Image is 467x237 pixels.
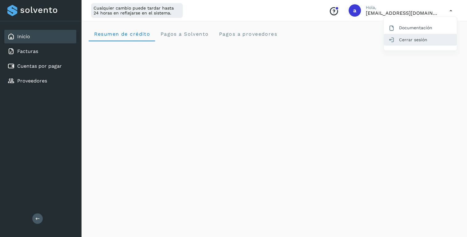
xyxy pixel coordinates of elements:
div: Cuentas por pagar [4,59,76,73]
a: Inicio [17,34,30,39]
div: Inicio [4,30,76,43]
div: Cerrar sesión [384,34,457,46]
a: Cuentas por pagar [17,63,62,69]
div: Proveedores [4,74,76,88]
a: Facturas [17,48,38,54]
div: Documentación [384,22,457,34]
a: Proveedores [17,78,47,84]
div: Facturas [4,45,76,58]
